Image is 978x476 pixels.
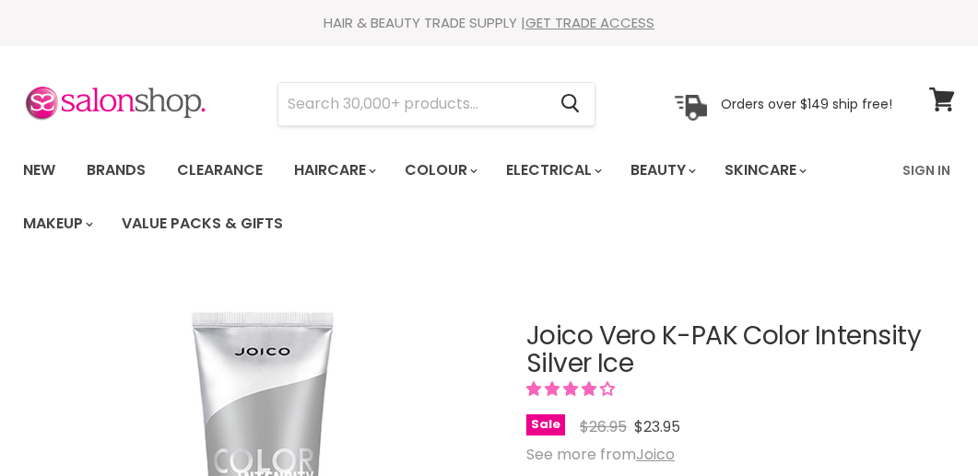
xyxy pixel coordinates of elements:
a: Value Packs & Gifts [108,204,297,243]
a: Colour [391,151,489,190]
input: Search [278,83,546,125]
button: Search [546,83,595,125]
a: New [9,151,69,190]
a: GET TRADE ACCESS [525,13,654,32]
a: Skincare [711,151,818,190]
span: 4.00 stars [526,378,619,400]
ul: Main menu [9,144,891,250]
span: See more from [526,444,675,465]
a: Brands [73,151,159,190]
span: $23.95 [634,416,680,437]
a: Haircare [280,151,387,190]
span: Sale [526,414,565,435]
a: Makeup [9,204,104,243]
span: $26.95 [580,416,627,437]
a: Joico [636,444,675,465]
p: Orders over $149 ship free! [721,95,892,111]
a: Electrical [492,151,613,190]
h1: Joico Vero K-PAK Color Intensity Silver Ice [526,322,955,379]
a: Sign In [891,151,961,190]
a: Clearance [163,151,277,190]
form: Product [277,82,595,126]
a: Beauty [617,151,707,190]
